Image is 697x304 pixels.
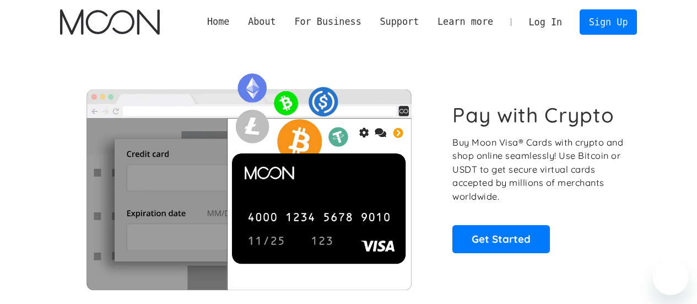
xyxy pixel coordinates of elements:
div: About [248,15,276,29]
h1: Pay with Crypto [452,103,614,127]
a: Sign Up [580,9,637,34]
a: home [60,9,160,35]
div: About [239,15,285,29]
img: Moon Cards let you spend your crypto anywhere Visa is accepted. [60,66,437,290]
p: Buy Moon Visa® Cards with crypto and shop online seamlessly! Use Bitcoin or USDT to get secure vi... [452,136,625,204]
a: Get Started [452,225,550,253]
img: Moon Logo [60,9,160,35]
div: For Business [294,15,361,29]
div: Support [380,15,419,29]
iframe: Button to launch messaging window [653,260,688,295]
a: Home [198,15,239,29]
a: Log In [520,10,571,34]
div: For Business [285,15,371,29]
div: Learn more [437,15,493,29]
div: Support [371,15,428,29]
div: Learn more [428,15,503,29]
